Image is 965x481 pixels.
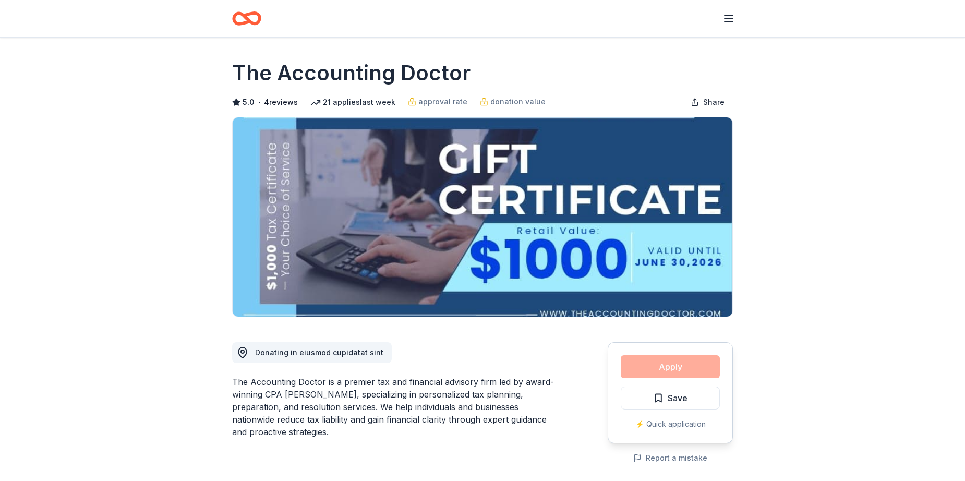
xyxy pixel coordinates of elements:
[418,95,467,108] span: approval rate
[233,117,732,317] img: Image for The Accounting Doctor
[621,418,720,430] div: ⚡️ Quick application
[633,452,707,464] button: Report a mistake
[408,95,467,108] a: approval rate
[480,95,546,108] a: donation value
[258,98,261,106] span: •
[310,96,395,109] div: 21 applies last week
[668,391,687,405] span: Save
[255,348,383,357] span: Donating in eiusmod cupidatat sint
[243,96,255,109] span: 5.0
[232,6,261,31] a: Home
[264,96,298,109] button: 4reviews
[682,92,733,113] button: Share
[232,58,471,88] h1: The Accounting Doctor
[703,96,725,109] span: Share
[232,376,558,438] div: The Accounting Doctor is a premier tax and financial advisory firm led by award-winning CPA [PERS...
[621,387,720,410] button: Save
[490,95,546,108] span: donation value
